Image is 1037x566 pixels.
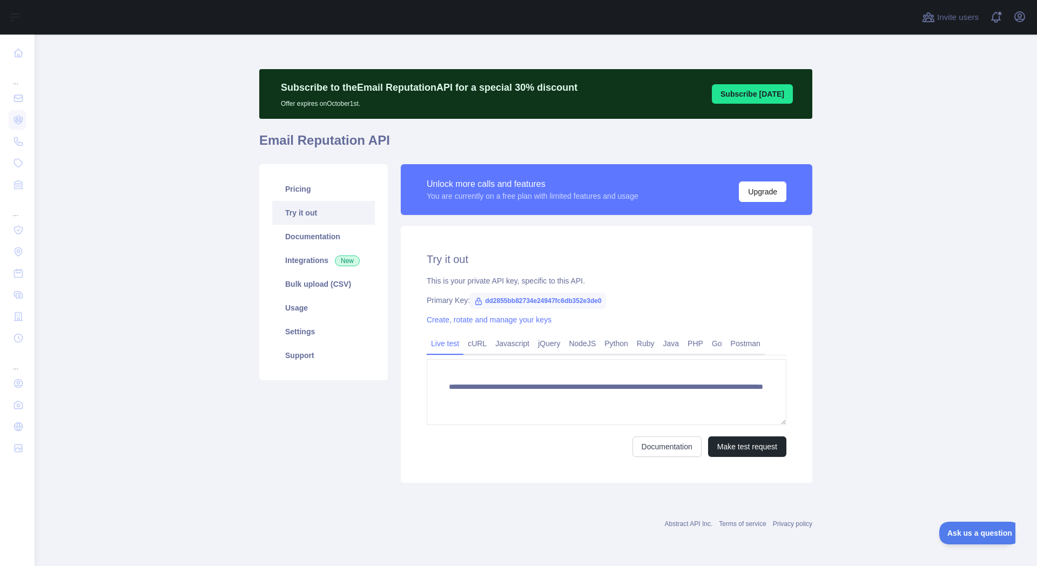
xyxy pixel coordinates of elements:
[272,343,375,367] a: Support
[9,65,26,86] div: ...
[773,520,812,528] a: Privacy policy
[281,95,577,108] p: Offer expires on October 1st.
[427,295,786,306] div: Primary Key:
[9,350,26,372] div: ...
[739,181,786,202] button: Upgrade
[272,272,375,296] a: Bulk upload (CSV)
[659,335,684,352] a: Java
[920,9,981,26] button: Invite users
[712,84,793,104] button: Subscribe [DATE]
[272,296,375,320] a: Usage
[937,11,979,24] span: Invite users
[259,132,812,158] h1: Email Reputation API
[665,520,713,528] a: Abstract API Inc.
[9,197,26,218] div: ...
[427,191,638,201] div: You are currently on a free plan with limited features and usage
[564,335,600,352] a: NodeJS
[534,335,564,352] a: jQuery
[281,80,577,95] p: Subscribe to the Email Reputation API for a special 30 % discount
[427,252,786,267] h2: Try it out
[427,315,551,324] a: Create, rotate and manage your keys
[427,178,638,191] div: Unlock more calls and features
[491,335,534,352] a: Javascript
[708,335,726,352] a: Go
[708,436,786,457] button: Make test request
[272,248,375,272] a: Integrations New
[427,275,786,286] div: This is your private API key, specific to this API.
[272,201,375,225] a: Try it out
[272,320,375,343] a: Settings
[463,335,491,352] a: cURL
[719,520,766,528] a: Terms of service
[600,335,632,352] a: Python
[939,522,1015,544] iframe: Toggle Customer Support
[470,293,605,309] span: dd2855bb82734e24947fc6db352e3de0
[272,225,375,248] a: Documentation
[683,335,708,352] a: PHP
[632,436,702,457] a: Documentation
[272,177,375,201] a: Pricing
[335,255,360,266] span: New
[427,335,463,352] a: Live test
[726,335,765,352] a: Postman
[632,335,659,352] a: Ruby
